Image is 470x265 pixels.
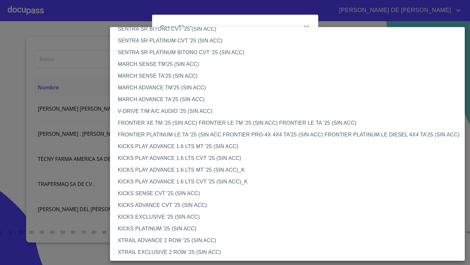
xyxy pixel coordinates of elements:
li: XTRAIL EXCLUSIVE 2 ROW '25 (SIN ACC) [110,246,465,258]
li: FRONTIER XE TM '25 (SIN ACC) FRONTIER LE TM '25 (SIN ACC) FRONTIER LE TA '25 (SIN ACC) [110,117,465,129]
li: SENTRA SR PLATINUM CVT '25 (SIN ACC) [110,35,465,47]
li: KICKS PLAY ADVANCE 1.6 LTS MT '25 (SIN ACC)_K [110,164,465,176]
li: SENTRA SR BITONO CVT '25 (SIN ACC) [110,23,465,35]
li: KICKS EXCLUSIVE '25 (SIN ACC) [110,211,465,223]
li: MARCH ADVANCE TA'25 (SIN ACC) [110,94,465,105]
li: MARCH ADVANCE TM'25 (SIN ACC) [110,82,465,94]
li: MARCH SENSE TM'25 (SIN ACC) [110,58,465,70]
li: KICKS PLATINUM '25 (SIN ACC) [110,223,465,235]
li: MARCH SENSE TA'25 (SIN ACC) [110,70,465,82]
li: KICKS SENSE CVT '25 (SIN ACC) [110,188,465,199]
li: KICKS PLAY ADVANCE 1.6 LTS MT '25 (SIN ACC) [110,141,465,152]
li: KICKS PLAY ADVANCE 1.6 LTS CVT '25 (SIN ACC)_K [110,176,465,188]
li: V-DRIVE T/M A/C AUDIO '25 (SIN ACC) [110,105,465,117]
li: KICKS ADVANCE CVT '25 (SIN ACC) [110,199,465,211]
li: KICKS PLAY ADVANCE 1.6 LTS CVT '25 (SIN ACC) [110,152,465,164]
li: FRONTIER PLATINUM LE TA '25 (SIN ACC FRONTIER PRO-4X 4X4 TA'25 (SIN ACC) FRONTIER PLATINUM LE DIE... [110,129,465,141]
li: SENTRA SR PLATINUM BITONO CVT '25 (SIN ACC) [110,47,465,58]
li: XTRAIL ADVANCE 2 ROW '25 (SIN ACC) [110,235,465,246]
